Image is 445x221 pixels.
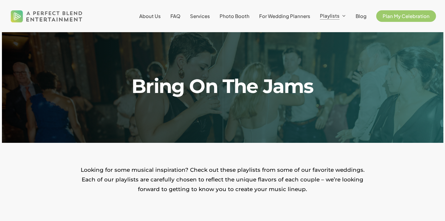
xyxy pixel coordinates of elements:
span: Blog [356,13,367,19]
a: For Wedding Planners [259,14,310,19]
span: Photo Booth [220,13,250,19]
h1: Bring On The Jams [90,77,355,96]
span: About Us [139,13,161,19]
a: FAQ [170,14,180,19]
p: Looking for some musical inspiration? Check out these playlists from some of our favorite wedding... [78,165,367,194]
span: For Wedding Planners [259,13,310,19]
a: Services [190,14,210,19]
span: Plan My Celebration [383,13,430,19]
span: FAQ [170,13,180,19]
a: Playlists [320,13,346,19]
a: Photo Booth [220,14,250,19]
a: About Us [139,14,161,19]
span: Playlists [320,13,340,19]
img: A Perfect Blend Entertainment [9,5,84,28]
a: Blog [356,14,367,19]
a: Plan My Celebration [376,14,436,19]
span: Services [190,13,210,19]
